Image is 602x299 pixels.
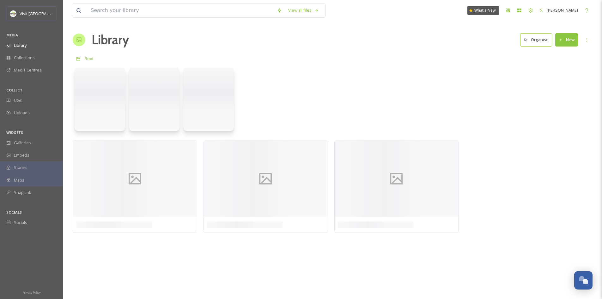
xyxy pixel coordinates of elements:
span: WIDGETS [6,130,23,135]
button: Open Chat [574,271,593,290]
span: MEDIA [6,33,18,37]
a: Library [92,30,129,49]
span: Embeds [14,152,29,158]
span: Root [85,56,94,61]
span: SOCIALS [6,210,22,215]
a: [PERSON_NAME] [536,4,581,16]
span: Privacy Policy [22,290,41,295]
span: Media Centres [14,67,42,73]
button: New [555,33,578,46]
span: Uploads [14,110,30,116]
input: Search your library [88,3,274,17]
button: Organise [520,33,552,46]
span: Library [14,42,27,48]
a: Root [85,55,94,62]
img: download.jpeg [10,10,16,17]
span: Socials [14,220,27,226]
a: View all files [285,4,322,16]
span: UGC [14,97,22,103]
span: Stories [14,165,27,171]
span: Visit [GEOGRAPHIC_DATA] [20,10,69,16]
span: COLLECT [6,88,22,92]
span: Maps [14,177,24,183]
a: Privacy Policy [22,288,41,296]
span: Collections [14,55,35,61]
span: Galleries [14,140,31,146]
a: What's New [467,6,499,15]
span: SnapLink [14,190,31,196]
span: [PERSON_NAME] [547,7,578,13]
